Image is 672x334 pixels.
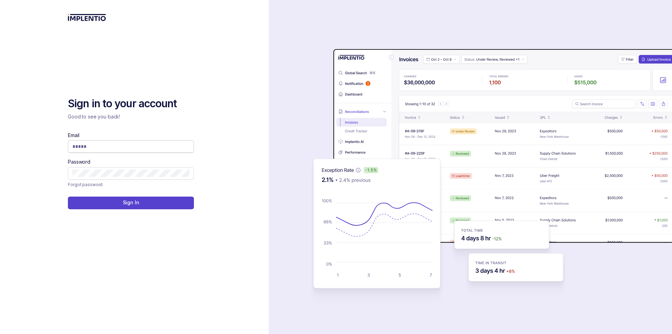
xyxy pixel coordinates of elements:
[68,97,194,111] h2: Sign in to your account
[68,113,194,120] p: Good to see you back!
[68,14,106,21] img: logo
[123,199,139,206] p: Sign In
[68,158,90,165] label: Password
[68,181,103,188] a: Link Forgot password
[68,181,103,188] p: Forgot password
[68,132,79,139] label: Email
[68,197,194,209] button: Sign In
